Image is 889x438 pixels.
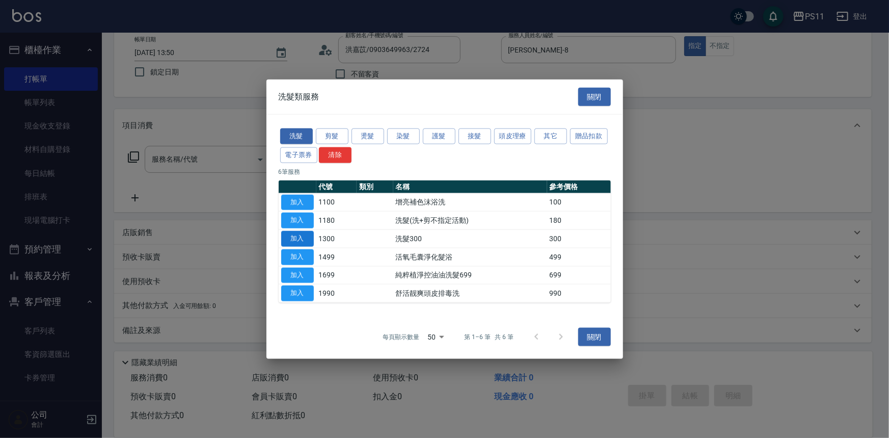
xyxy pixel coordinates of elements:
button: 關閉 [578,87,611,106]
button: 其它 [534,128,567,144]
td: 1100 [316,193,357,212]
button: 接髮 [459,128,491,144]
button: 加入 [281,249,314,265]
td: 499 [547,248,611,266]
th: 代號 [316,180,357,193]
span: 洗髮類服務 [279,91,319,101]
button: 關閉 [578,328,611,347]
td: 洗髮300 [393,229,547,248]
td: 990 [547,284,611,302]
td: 300 [547,229,611,248]
td: 1300 [316,229,357,248]
button: 燙髮 [352,128,384,144]
td: 純粹植淨控油油洗髮699 [393,266,547,285]
button: 加入 [281,213,314,228]
button: 染髮 [387,128,420,144]
button: 電子票券 [280,147,318,163]
td: 1990 [316,284,357,302]
button: 贈品扣款 [570,128,608,144]
th: 類別 [357,180,393,193]
td: 1499 [316,248,357,266]
p: 6 筆服務 [279,167,611,176]
button: 加入 [281,267,314,283]
button: 清除 [319,147,352,163]
button: 加入 [281,286,314,301]
td: 1699 [316,266,357,285]
button: 頭皮理療 [494,128,532,144]
td: 100 [547,193,611,212]
div: 50 [423,323,448,351]
td: 洗髮(洗+剪不指定活動) [393,211,547,229]
p: 每頁顯示數量 [383,332,419,342]
td: 1180 [316,211,357,229]
td: 699 [547,266,611,285]
button: 加入 [281,231,314,247]
td: 舒活靓爽頭皮排毒洗 [393,284,547,302]
button: 護髮 [423,128,455,144]
th: 名稱 [393,180,547,193]
td: 增亮補色沫浴洗 [393,193,547,212]
td: 活氧毛囊淨化髮浴 [393,248,547,266]
td: 180 [547,211,611,229]
button: 洗髮 [280,128,313,144]
th: 參考價格 [547,180,611,193]
button: 加入 [281,194,314,210]
p: 第 1–6 筆 共 6 筆 [464,332,514,342]
button: 剪髮 [316,128,348,144]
